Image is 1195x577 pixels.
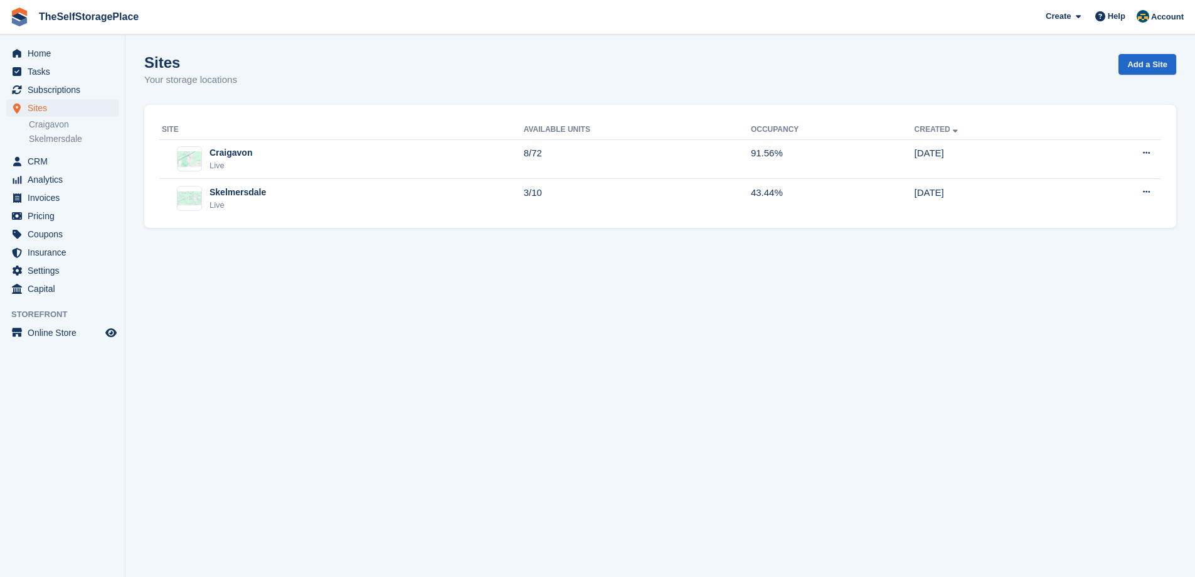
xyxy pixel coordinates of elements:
td: 91.56% [751,139,915,179]
span: Create [1046,10,1071,23]
span: Coupons [28,225,103,243]
td: 8/72 [524,139,751,179]
a: menu [6,189,119,207]
span: Sites [28,99,103,117]
th: Site [159,120,524,140]
a: menu [6,45,119,62]
td: 3/10 [524,179,751,218]
a: menu [6,63,119,80]
a: menu [6,280,119,298]
a: menu [6,262,119,279]
a: TheSelfStoragePlace [34,6,144,27]
a: menu [6,153,119,170]
span: Pricing [28,207,103,225]
a: menu [6,81,119,99]
img: Gairoid [1137,10,1149,23]
span: Account [1151,11,1184,23]
span: Insurance [28,244,103,261]
a: menu [6,324,119,342]
a: Preview store [104,325,119,340]
td: [DATE] [915,139,1071,179]
img: Image of Skelmersdale site [178,191,201,206]
span: Storefront [11,308,125,321]
span: Online Store [28,324,103,342]
span: Tasks [28,63,103,80]
span: Help [1108,10,1125,23]
p: Your storage locations [144,73,237,87]
div: Skelmersdale [210,186,266,199]
a: Skelmersdale [29,133,119,145]
div: Live [210,199,266,212]
div: Live [210,159,252,172]
div: Craigavon [210,146,252,159]
span: Home [28,45,103,62]
span: Analytics [28,171,103,188]
img: stora-icon-8386f47178a22dfd0bd8f6a31ec36ba5ce8667c1dd55bd0f319d3a0aa187defe.svg [10,8,29,26]
a: Craigavon [29,119,119,131]
a: Add a Site [1118,54,1176,75]
th: Occupancy [751,120,915,140]
span: Invoices [28,189,103,207]
h1: Sites [144,54,237,71]
a: menu [6,225,119,243]
span: Capital [28,280,103,298]
td: [DATE] [915,179,1071,218]
span: Subscriptions [28,81,103,99]
span: Settings [28,262,103,279]
th: Available Units [524,120,751,140]
span: CRM [28,153,103,170]
a: menu [6,99,119,117]
a: Created [915,125,960,134]
a: menu [6,207,119,225]
img: Image of Craigavon site [178,151,201,167]
a: menu [6,171,119,188]
a: menu [6,244,119,261]
td: 43.44% [751,179,915,218]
